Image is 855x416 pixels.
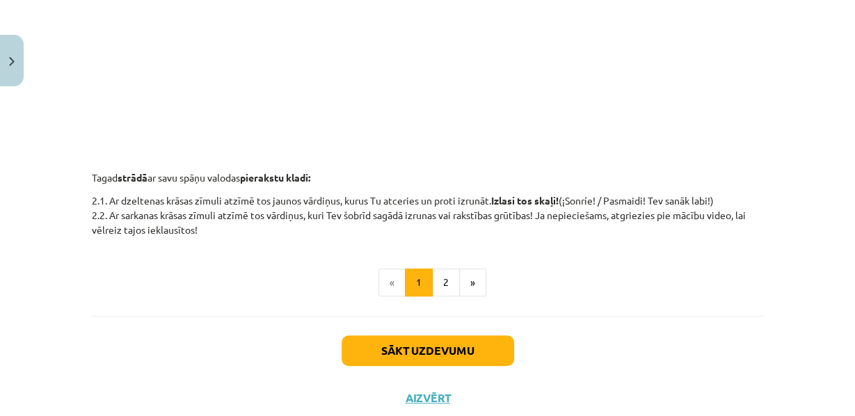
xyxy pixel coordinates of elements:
[240,171,310,184] strong: pierakstu kladi:
[118,171,147,184] strong: strādā
[92,269,764,296] nav: Page navigation example
[432,269,460,296] button: 2
[92,156,764,185] p: Tagad ar savu spāņu valodas
[459,269,486,296] button: »
[92,193,764,237] p: 2.1. Ar dzeltenas krāsas zīmuli atzīmē tos jaunos vārdiņus, kurus Tu atceries un proti izrunāt. (...
[405,269,433,296] button: 1
[9,57,15,66] img: icon-close-lesson-0947bae3869378f0d4975bcd49f059093ad1ed9edebbc8119c70593378902aed.svg
[401,391,454,405] button: Aizvērt
[342,335,514,366] button: Sākt uzdevumu
[491,194,559,207] strong: Izlasi tos skaļi!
